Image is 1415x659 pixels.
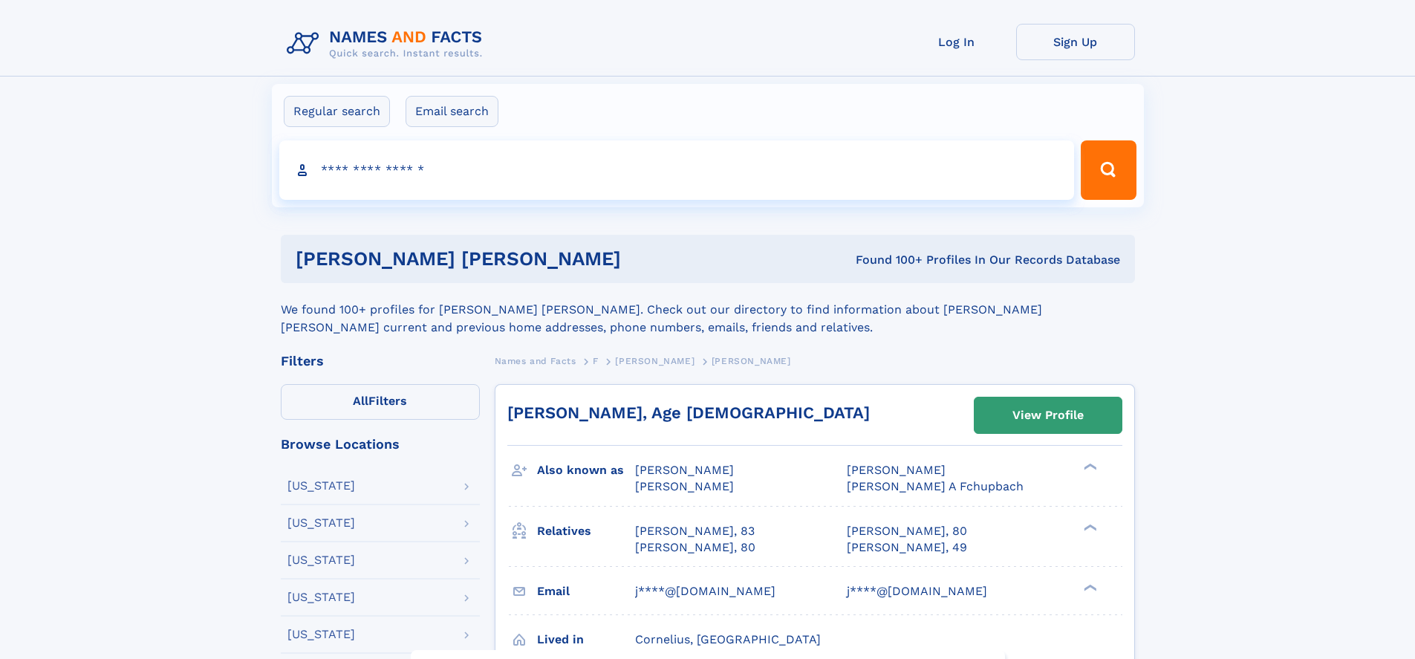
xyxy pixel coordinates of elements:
[279,140,1075,200] input: search input
[635,479,734,493] span: [PERSON_NAME]
[406,96,498,127] label: Email search
[353,394,368,408] span: All
[847,523,967,539] a: [PERSON_NAME], 80
[507,403,870,422] a: [PERSON_NAME], Age [DEMOGRAPHIC_DATA]
[287,480,355,492] div: [US_STATE]
[287,517,355,529] div: [US_STATE]
[281,283,1135,337] div: We found 100+ profiles for [PERSON_NAME] [PERSON_NAME]. Check out our directory to find informati...
[287,554,355,566] div: [US_STATE]
[615,351,695,370] a: [PERSON_NAME]
[281,438,480,451] div: Browse Locations
[615,356,695,366] span: [PERSON_NAME]
[847,479,1024,493] span: [PERSON_NAME] A Fchupbach
[1012,398,1084,432] div: View Profile
[281,354,480,368] div: Filters
[495,351,576,370] a: Names and Facts
[712,356,791,366] span: [PERSON_NAME]
[287,591,355,603] div: [US_STATE]
[738,252,1120,268] div: Found 100+ Profiles In Our Records Database
[1080,522,1098,532] div: ❯
[593,351,599,370] a: F
[1016,24,1135,60] a: Sign Up
[281,24,495,64] img: Logo Names and Facts
[975,397,1122,433] a: View Profile
[284,96,390,127] label: Regular search
[537,627,635,652] h3: Lived in
[287,629,355,640] div: [US_STATE]
[593,356,599,366] span: F
[296,250,738,268] h1: [PERSON_NAME] [PERSON_NAME]
[537,519,635,544] h3: Relatives
[897,24,1016,60] a: Log In
[847,463,946,477] span: [PERSON_NAME]
[1081,140,1136,200] button: Search Button
[847,539,967,556] a: [PERSON_NAME], 49
[281,384,480,420] label: Filters
[635,632,821,646] span: Cornelius, [GEOGRAPHIC_DATA]
[537,579,635,604] h3: Email
[1080,462,1098,472] div: ❯
[635,463,734,477] span: [PERSON_NAME]
[635,523,755,539] a: [PERSON_NAME], 83
[635,539,755,556] a: [PERSON_NAME], 80
[537,458,635,483] h3: Also known as
[1080,582,1098,592] div: ❯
